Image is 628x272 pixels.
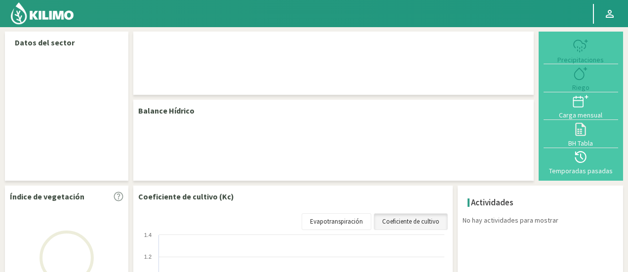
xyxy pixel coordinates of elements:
text: 1.4 [144,232,152,238]
div: BH Tabla [547,140,615,147]
a: Coeficiente de cultivo [374,213,448,230]
img: Kilimo [10,1,75,25]
p: Balance Hídrico [138,105,195,117]
div: Temporadas pasadas [547,167,615,174]
button: BH Tabla [544,120,618,148]
button: Temporadas pasadas [544,148,618,176]
button: Riego [544,64,618,92]
button: Carga mensual [544,92,618,120]
button: Precipitaciones [544,37,618,64]
div: Precipitaciones [547,56,615,63]
p: No hay actividades para mostrar [463,215,623,226]
p: Coeficiente de cultivo (Kc) [138,191,234,202]
a: Evapotranspiración [302,213,371,230]
div: Riego [547,84,615,91]
p: Índice de vegetación [10,191,84,202]
p: Datos del sector [15,37,118,48]
h4: Actividades [471,198,513,207]
text: 1.2 [144,254,152,260]
div: Carga mensual [547,112,615,118]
